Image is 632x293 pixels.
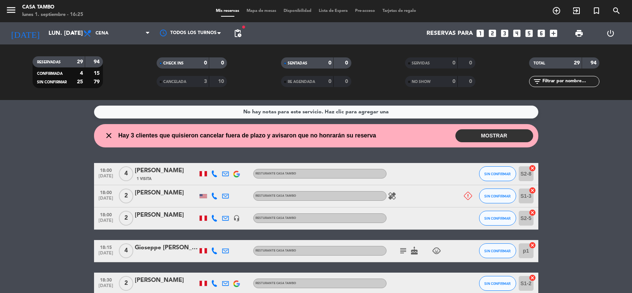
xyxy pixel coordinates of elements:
[328,60,331,66] strong: 0
[512,29,522,38] i: looks_4
[204,60,207,66] strong: 0
[591,60,598,66] strong: 94
[97,188,115,196] span: 18:00
[233,29,242,38] span: pending_actions
[255,249,296,252] span: Resturante Casa Tambo
[345,60,350,66] strong: 0
[6,4,17,16] i: menu
[529,209,536,216] i: cancel
[6,4,17,18] button: menu
[479,243,516,258] button: SIN CONFIRMAR
[595,22,626,44] div: LOG OUT
[288,61,307,65] span: SENTADAS
[135,188,198,198] div: [PERSON_NAME]
[97,243,115,251] span: 18:15
[118,131,376,140] span: Hay 3 clientes que quisieron cancelar fuera de plazo y avisaron que no honrarán su reserva
[427,30,473,37] span: Reservas para
[255,282,296,285] span: Resturante Casa Tambo
[484,249,511,253] span: SIN CONFIRMAR
[97,283,115,292] span: [DATE]
[135,210,198,220] div: [PERSON_NAME]
[475,29,485,38] i: looks_one
[119,243,133,258] span: 4
[469,79,474,84] strong: 0
[479,189,516,203] button: SIN CONFIRMAR
[233,171,240,177] img: google-logo.png
[410,246,419,255] i: cake
[94,59,101,64] strong: 94
[529,187,536,194] i: cancel
[412,61,430,65] span: SERVIDAS
[221,60,225,66] strong: 0
[94,71,101,76] strong: 15
[288,80,315,84] span: RE AGENDADA
[479,276,516,291] button: SIN CONFIRMAR
[119,276,133,291] span: 2
[574,60,580,66] strong: 29
[612,6,621,15] i: search
[255,194,296,197] span: Resturante Casa Tambo
[484,282,511,286] span: SIN CONFIRMAR
[97,251,115,259] span: [DATE]
[80,71,83,76] strong: 4
[22,4,83,11] div: Casa Tambo
[542,77,599,86] input: Filtrar por nombre...
[218,79,225,84] strong: 10
[412,80,431,84] span: NO SHOW
[163,80,186,84] span: CANCELADA
[399,246,408,255] i: subject
[204,79,207,84] strong: 3
[37,80,67,84] span: SIN CONFIRMAR
[536,29,546,38] i: looks_6
[96,31,108,36] span: Cena
[452,79,455,84] strong: 0
[575,29,583,38] span: print
[119,166,133,181] span: 4
[351,9,379,13] span: Pre-acceso
[469,60,474,66] strong: 0
[455,129,533,142] button: MOSTRAR
[479,211,516,226] button: SIN CONFIRMAR
[97,218,115,227] span: [DATE]
[241,25,246,29] span: fiber_manual_record
[280,9,315,13] span: Disponibilidad
[77,59,83,64] strong: 29
[212,9,243,13] span: Mis reservas
[592,6,601,15] i: turned_in_not
[22,11,83,19] div: lunes 1. septiembre - 16:25
[119,189,133,203] span: 2
[104,131,113,140] i: close
[69,29,78,38] i: arrow_drop_down
[135,166,198,176] div: [PERSON_NAME]
[388,192,397,200] i: healing
[606,29,615,38] i: power_settings_new
[243,108,389,116] div: No hay notas para este servicio. Haz clic para agregar una
[97,196,115,204] span: [DATE]
[529,274,536,282] i: cancel
[233,215,240,222] i: headset_mic
[135,276,198,285] div: [PERSON_NAME]
[255,172,296,175] span: Resturante Casa Tambo
[552,6,561,15] i: add_circle_outline
[572,6,581,15] i: exit_to_app
[37,60,61,64] span: RESERVADAS
[549,29,558,38] i: add_box
[500,29,509,38] i: looks_3
[328,79,331,84] strong: 0
[534,61,545,65] span: TOTAL
[97,210,115,219] span: 18:00
[529,242,536,249] i: cancel
[432,246,441,255] i: child_care
[315,9,351,13] span: Lista de Espera
[6,25,45,41] i: [DATE]
[484,194,511,198] span: SIN CONFIRMAR
[77,79,83,84] strong: 25
[94,79,101,84] strong: 79
[345,79,350,84] strong: 0
[163,61,184,65] span: CHECK INS
[233,280,240,287] img: google-logo.png
[488,29,497,38] i: looks_two
[135,243,198,253] div: Gioseppe [PERSON_NAME] [PERSON_NAME]
[255,217,296,220] span: Resturante Casa Tambo
[37,72,63,76] span: CONFIRMADA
